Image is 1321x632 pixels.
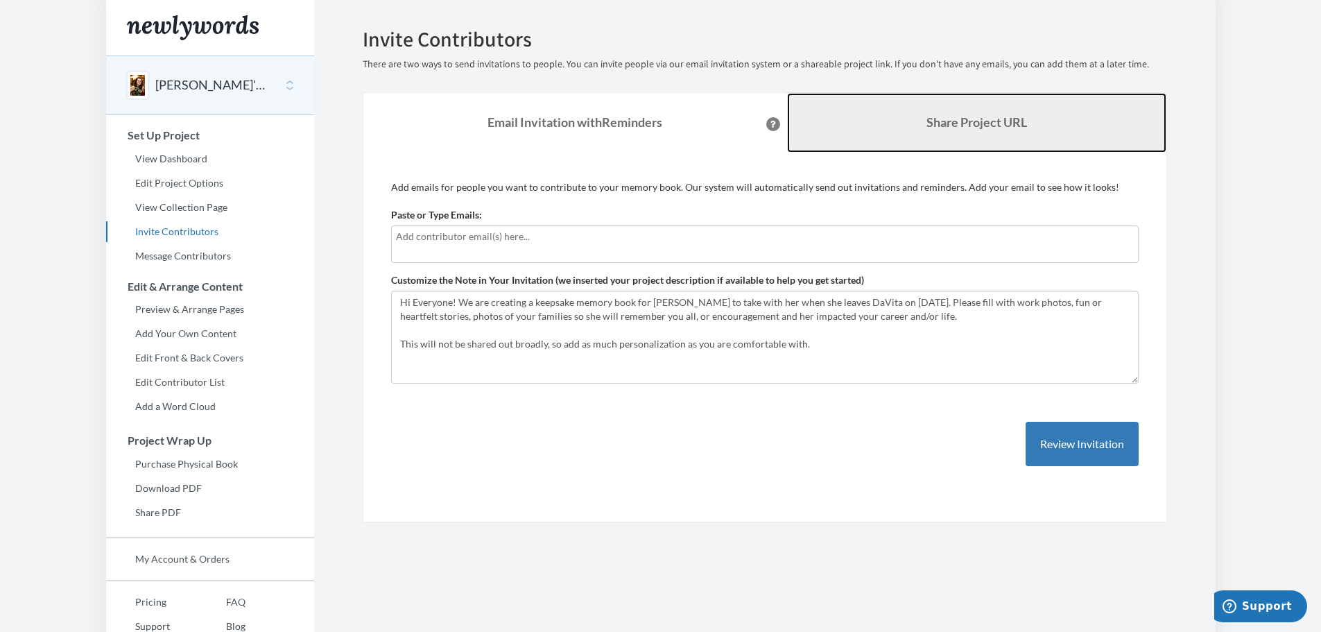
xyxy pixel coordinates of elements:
[396,229,1134,244] input: Add contributor email(s) here...
[391,180,1139,194] p: Add emails for people you want to contribute to your memory book. Our system will automatically s...
[487,114,662,130] strong: Email Invitation with Reminders
[391,273,864,287] label: Customize the Note in Your Invitation (we inserted your project description if available to help ...
[107,280,314,293] h3: Edit & Arrange Content
[106,478,314,499] a: Download PDF
[106,246,314,266] a: Message Contributors
[106,197,314,218] a: View Collection Page
[1214,590,1307,625] iframe: Opens a widget where you can chat to one of our agents
[1026,422,1139,467] button: Review Invitation
[106,549,314,570] a: My Account & Orders
[106,372,314,393] a: Edit Contributor List
[127,15,259,40] img: Newlywords logo
[391,208,482,222] label: Paste or Type Emails:
[107,434,314,447] h3: Project Wrap Up
[155,76,268,94] button: [PERSON_NAME]'s Send-Off
[926,114,1027,130] b: Share Project URL
[107,129,314,142] h3: Set Up Project
[106,502,314,523] a: Share PDF
[106,221,314,242] a: Invite Contributors
[106,454,314,475] a: Purchase Physical Book
[106,396,314,417] a: Add a Word Cloud
[197,592,245,613] a: FAQ
[106,592,197,613] a: Pricing
[106,148,314,169] a: View Dashboard
[106,348,314,368] a: Edit Front & Back Covers
[106,299,314,320] a: Preview & Arrange Pages
[363,58,1167,71] p: There are two ways to send invitations to people. You can invite people via our email invitation ...
[391,291,1139,384] textarea: Hi Everyone! We are creating a keepsake memory book for [PERSON_NAME] to take with her when she l...
[363,28,1167,51] h2: Invite Contributors
[106,323,314,344] a: Add Your Own Content
[106,173,314,194] a: Edit Project Options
